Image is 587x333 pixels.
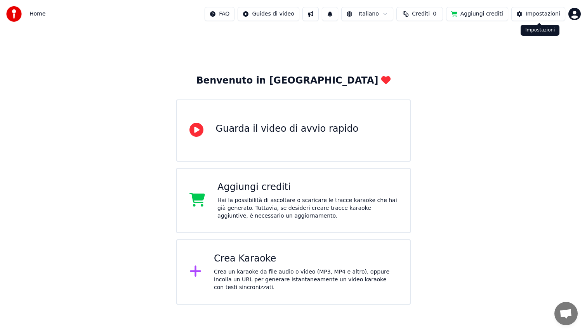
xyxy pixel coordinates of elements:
[216,123,359,135] div: Guarda il video di avvio rapido
[433,10,436,18] span: 0
[554,302,578,325] a: Aprire la chat
[217,197,398,220] div: Hai la possibilità di ascoltare o scaricare le tracce karaoke che hai già generato. Tuttavia, se ...
[526,10,560,18] div: Impostazioni
[217,181,398,194] div: Aggiungi crediti
[412,10,430,18] span: Crediti
[30,10,45,18] nav: breadcrumb
[446,7,508,21] button: Aggiungi crediti
[30,10,45,18] span: Home
[521,25,559,36] div: Impostazioni
[396,7,443,21] button: Crediti0
[214,253,398,265] div: Crea Karaoke
[6,6,22,22] img: youka
[205,7,234,21] button: FAQ
[214,268,398,291] div: Crea un karaoke da file audio o video (MP3, MP4 e altro), oppure incolla un URL per generare ista...
[511,7,565,21] button: Impostazioni
[238,7,299,21] button: Guides di video
[196,75,391,87] div: Benvenuto in [GEOGRAPHIC_DATA]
